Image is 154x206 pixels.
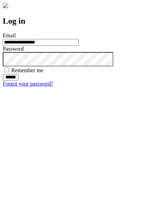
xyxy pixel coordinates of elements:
img: logo-4e3dc11c47720685a147b03b5a06dd966a58ff35d612b21f08c02c0306f2b779.png [3,3,8,8]
label: Email [3,33,16,38]
a: Forgot your password? [3,81,53,87]
label: Password [3,46,24,52]
h2: Log in [3,16,151,26]
label: Remember me [11,67,43,73]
